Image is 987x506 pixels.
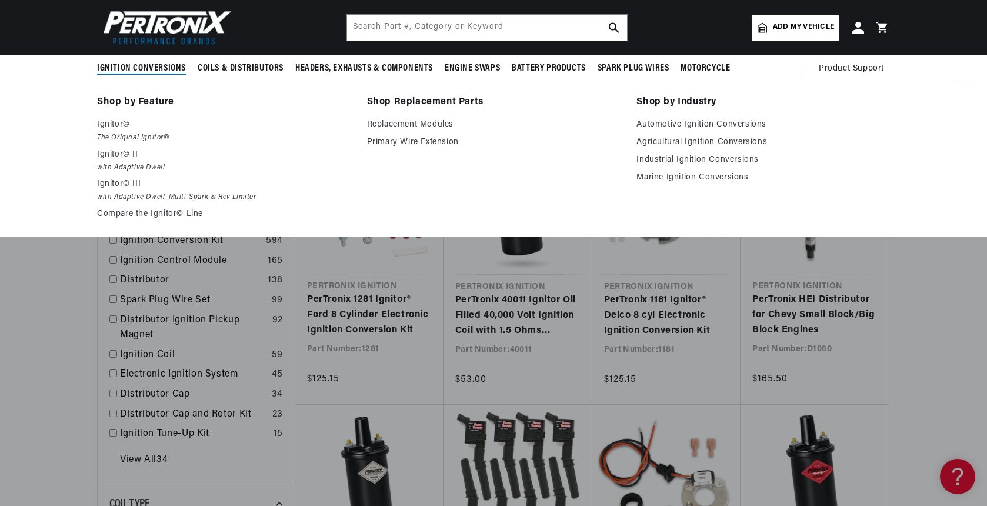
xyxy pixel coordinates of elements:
[97,132,351,144] em: The Original Ignitor©
[367,118,621,132] a: Replacement Modules
[120,407,268,422] a: Distributor Cap and Rotor Kit
[773,22,834,33] span: Add my vehicle
[120,313,268,343] a: Distributor Ignition Pickup Magnet
[819,62,884,75] span: Product Support
[198,62,284,75] span: Coils & Distributors
[272,367,283,382] div: 45
[97,191,351,204] em: with Adaptive Dwell, Multi-Spark & Rev Limiter
[120,254,263,269] a: Ignition Control Module
[120,427,269,442] a: Ignition Tune-Up Kit
[268,273,283,288] div: 138
[636,153,890,167] a: Industrial Ignition Conversions
[512,62,586,75] span: Battery Products
[455,293,581,338] a: PerTronix 40011 Ignitor Oil Filled 40,000 Volt Ignition Coil with 1.5 Ohms Resistance in Black
[681,62,730,75] span: Motorcycle
[752,292,877,338] a: PerTronix HEI Distributor for Chevy Small Block/Big Block Engines
[120,387,267,402] a: Distributor Cap
[598,62,669,75] span: Spark Plug Wires
[307,292,432,338] a: PerTronix 1281 Ignitor® Ford 8 Cylinder Electronic Ignition Conversion Kit
[506,55,592,82] summary: Battery Products
[97,7,232,48] img: Pertronix
[604,293,729,338] a: PerTronix 1181 Ignitor® Delco 8 cyl Electronic Ignition Conversion Kit
[97,118,351,144] a: Ignitor© The Original Ignitor©
[120,293,267,308] a: Spark Plug Wire Set
[268,254,283,269] div: 165
[120,367,267,382] a: Electronic Ignition System
[266,234,283,249] div: 594
[272,407,283,422] div: 23
[120,273,263,288] a: Distributor
[445,62,500,75] span: Engine Swaps
[367,135,621,149] a: Primary Wire Extension
[120,348,267,363] a: Ignition Coil
[97,62,186,75] span: Ignition Conversions
[752,15,839,41] a: Add my vehicle
[97,162,351,174] em: with Adaptive Dwell
[636,118,890,132] a: Automotive Ignition Conversions
[272,387,283,402] div: 34
[636,94,890,111] a: Shop by Industry
[97,118,351,132] p: Ignitor©
[192,55,289,82] summary: Coils & Distributors
[592,55,675,82] summary: Spark Plug Wires
[819,55,890,83] summary: Product Support
[97,148,351,162] p: Ignitor© II
[636,171,890,185] a: Marine Ignition Conversions
[601,15,627,41] button: search button
[295,62,433,75] span: Headers, Exhausts & Components
[97,55,192,82] summary: Ignition Conversions
[272,293,283,308] div: 99
[367,94,621,111] a: Shop Replacement Parts
[272,313,283,328] div: 92
[289,55,439,82] summary: Headers, Exhausts & Components
[97,177,351,191] p: Ignitor© III
[347,15,627,41] input: Search Part #, Category or Keyword
[97,207,351,221] a: Compare the Ignitor© Line
[120,234,261,249] a: Ignition Conversion Kit
[272,348,283,363] div: 59
[675,55,736,82] summary: Motorcycle
[439,55,506,82] summary: Engine Swaps
[97,148,351,174] a: Ignitor© II with Adaptive Dwell
[274,427,283,442] div: 15
[120,452,168,468] a: View All 34
[97,177,351,204] a: Ignitor© III with Adaptive Dwell, Multi-Spark & Rev Limiter
[97,94,351,111] a: Shop by Feature
[636,135,890,149] a: Agricultural Ignition Conversions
